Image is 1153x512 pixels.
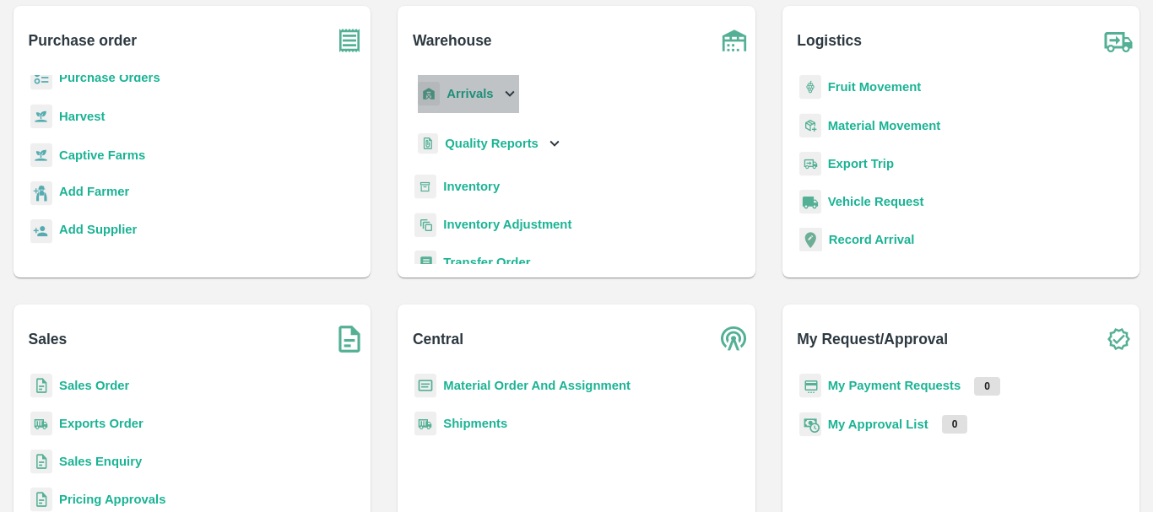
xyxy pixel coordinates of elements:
b: Add Farmer [59,185,129,198]
img: whTransfer [414,251,436,275]
img: centralMaterial [414,374,436,398]
img: purchase [328,19,371,62]
img: vehicle [799,190,821,214]
a: Sales Enquiry [59,455,142,468]
img: fruit [799,75,821,100]
a: My Payment Requests [828,379,961,392]
b: Sales [29,327,68,351]
img: supplier [30,219,52,244]
img: sales [30,450,52,474]
a: Export Trip [828,157,894,170]
a: Add Supplier [59,220,137,243]
b: Add Supplier [59,223,137,236]
b: Central [413,327,463,351]
a: Vehicle Request [828,195,924,208]
p: 0 [942,415,968,434]
a: Add Farmer [59,182,129,205]
img: harvest [30,143,52,168]
b: My Request/Approval [797,327,948,351]
p: 0 [974,377,1000,396]
img: inventory [414,213,436,237]
div: Arrivals [414,75,519,113]
img: harvest [30,104,52,129]
a: Record Arrival [829,233,915,246]
a: Material Order And Assignment [443,379,631,392]
img: material [799,113,821,138]
b: Quality Reports [445,137,539,150]
a: Material Movement [828,119,941,132]
img: whInventory [414,175,436,199]
div: Quality Reports [414,127,564,161]
img: shipments [30,412,52,436]
a: Pricing Approvals [59,493,165,506]
img: sales [30,374,52,398]
img: shipments [414,412,436,436]
a: Shipments [443,417,507,430]
img: check [1097,318,1139,360]
a: Transfer Order [443,256,530,269]
a: Inventory Adjustment [443,218,571,231]
img: warehouse [713,19,755,62]
a: Purchase Orders [59,71,160,84]
img: approval [799,412,821,437]
img: whArrival [418,82,440,106]
img: truck [1097,19,1139,62]
a: Sales Order [59,379,129,392]
a: Inventory [443,180,500,193]
img: reciept [30,66,52,90]
img: sales [30,488,52,512]
img: central [713,318,755,360]
img: farmer [30,181,52,206]
b: Logistics [797,29,862,52]
b: Purchase order [29,29,137,52]
a: Fruit Movement [828,80,922,94]
img: recordArrival [799,228,822,251]
a: Harvest [59,110,105,123]
img: payment [799,374,821,398]
img: qualityReport [418,133,438,154]
img: soSales [328,318,371,360]
a: Captive Farms [59,148,145,162]
img: delivery [799,152,821,176]
a: My Approval List [828,418,928,431]
b: Warehouse [413,29,492,52]
a: Exports Order [59,417,143,430]
b: Arrivals [447,87,493,100]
